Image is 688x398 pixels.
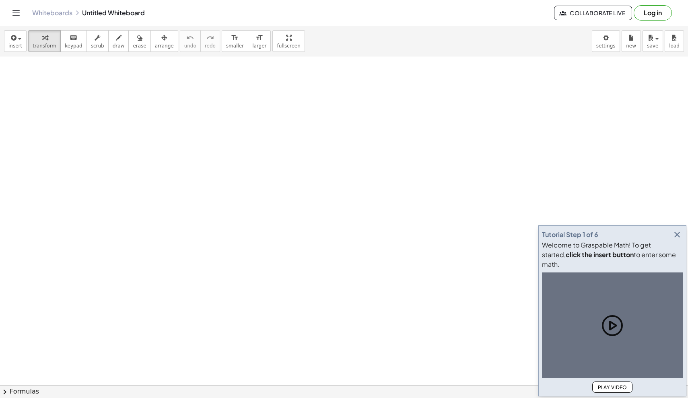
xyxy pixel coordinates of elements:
[252,43,266,49] span: larger
[10,6,23,19] button: Toggle navigation
[669,43,680,49] span: load
[226,43,244,49] span: smaller
[643,30,663,52] button: save
[255,33,263,43] i: format_size
[33,43,56,49] span: transform
[184,43,196,49] span: undo
[542,230,598,239] div: Tutorial Step 1 of 6
[186,33,194,43] i: undo
[155,43,174,49] span: arrange
[231,33,239,43] i: format_size
[592,382,632,393] button: Play Video
[4,30,27,52] button: insert
[133,43,146,49] span: erase
[150,30,178,52] button: arrange
[70,33,77,43] i: keyboard
[566,250,634,259] b: click the insert button
[592,30,620,52] button: settings
[128,30,150,52] button: erase
[277,43,300,49] span: fullscreen
[554,6,632,20] button: Collaborate Live
[205,43,216,49] span: redo
[542,240,683,269] div: Welcome to Graspable Math! To get started, to enter some math.
[248,30,271,52] button: format_sizelarger
[87,30,109,52] button: scrub
[597,384,627,390] span: Play Video
[113,43,125,49] span: draw
[561,9,625,16] span: Collaborate Live
[60,30,87,52] button: keyboardkeypad
[222,30,248,52] button: format_sizesmaller
[626,43,636,49] span: new
[32,9,72,17] a: Whiteboards
[634,5,672,21] button: Log in
[180,30,201,52] button: undoundo
[647,43,658,49] span: save
[206,33,214,43] i: redo
[91,43,104,49] span: scrub
[665,30,684,52] button: load
[65,43,82,49] span: keypad
[108,30,129,52] button: draw
[622,30,641,52] button: new
[28,30,61,52] button: transform
[200,30,220,52] button: redoredo
[596,43,616,49] span: settings
[8,43,22,49] span: insert
[272,30,305,52] button: fullscreen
